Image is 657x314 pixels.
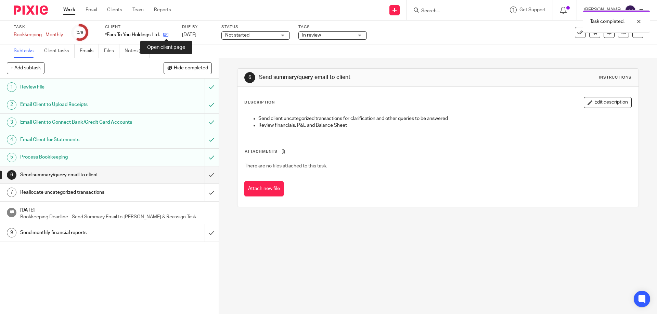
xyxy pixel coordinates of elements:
span: Not started [225,33,249,38]
button: + Add subtask [7,62,44,74]
a: Notes (0) [125,44,150,58]
a: Email [86,6,97,13]
span: Attachments [245,150,278,153]
div: 9 [7,228,16,237]
div: 1 [7,82,16,92]
label: Tags [298,24,367,30]
img: svg%3E [625,5,636,16]
span: There are no files attached to this task. [245,164,327,168]
h1: Send summary/query email to client [259,74,453,81]
p: Send client uncategorized transactions for clarification and other queries to be answered [258,115,631,122]
h1: [DATE] [20,205,212,214]
p: Task completed. [590,18,624,25]
h1: Review File [20,82,139,92]
h1: Email Client to Upload Receipts [20,99,139,110]
label: Status [221,24,290,30]
p: Bookkeeping Deadline - Send Summary Email to [PERSON_NAME] & Reassign Task [20,214,212,220]
span: In review [302,33,321,38]
div: Bookkeeping - Monthly [14,31,63,38]
p: *Ears To You Holdings Ltd. [105,31,160,38]
div: Instructions [599,75,632,80]
h1: Send summary/query email to client [20,170,139,180]
p: Description [244,100,275,105]
button: Edit description [584,97,632,108]
label: Due by [182,24,213,30]
h1: Reallocate uncategorized transactions [20,187,139,197]
h1: Email Client to Connect Bank/Credit Card Accounts [20,117,139,127]
span: Hide completed [174,66,208,71]
button: Attach new file [244,181,284,196]
h1: Process Bookkeeping [20,152,139,162]
a: Work [63,6,75,13]
div: 4 [7,135,16,145]
label: Task [14,24,63,30]
a: Files [104,44,119,58]
a: Reports [154,6,171,13]
label: Client [105,24,173,30]
h1: Email Client for Statements [20,135,139,145]
div: 5 [76,28,83,36]
a: Team [132,6,144,13]
div: 6 [244,72,255,83]
small: /9 [79,31,83,35]
a: Clients [107,6,122,13]
div: 7 [7,188,16,197]
img: Pixie [14,5,48,15]
p: Review financials, P&L and Balance Sheet [258,122,631,129]
button: Hide completed [164,62,212,74]
div: 6 [7,170,16,180]
div: 5 [7,153,16,162]
div: 3 [7,118,16,127]
a: Audit logs [155,44,181,58]
a: Subtasks [14,44,39,58]
a: Emails [80,44,99,58]
span: [DATE] [182,32,196,37]
a: Client tasks [44,44,75,58]
h1: Send monthly financial reports [20,228,139,238]
div: 2 [7,100,16,110]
